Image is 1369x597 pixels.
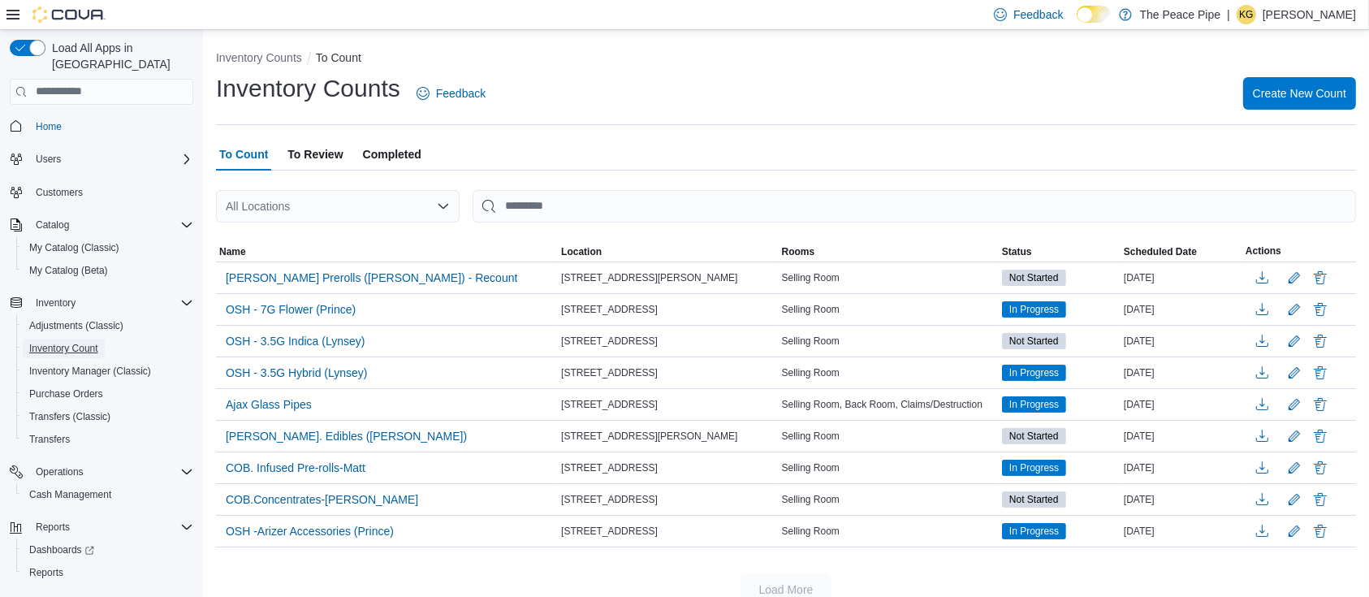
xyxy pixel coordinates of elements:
button: Edit count details [1285,297,1304,322]
div: [DATE] [1121,331,1242,351]
span: Inventory Manager (Classic) [23,361,193,381]
div: [DATE] [1121,521,1242,541]
span: KG [1239,5,1253,24]
span: OSH - 3.5G Indica (Lynsey) [226,333,365,349]
span: Inventory Count [29,342,98,355]
span: OSH - 7G Flower (Prince) [226,301,356,318]
div: Selling Room [779,300,999,319]
button: Delete [1311,458,1330,478]
span: In Progress [1009,461,1059,475]
button: [PERSON_NAME] Prerolls ([PERSON_NAME]) - Recount [219,266,524,290]
a: Inventory Manager (Classic) [23,361,158,381]
span: To Count [219,138,268,171]
a: Dashboards [23,540,101,560]
span: Not Started [1002,333,1066,349]
span: Inventory [29,293,193,313]
input: This is a search bar. After typing your query, hit enter to filter the results lower in the page. [473,190,1356,223]
span: In Progress [1009,524,1059,539]
button: OSH -Arizer Accessories (Prince) [219,519,400,543]
button: Delete [1311,363,1330,383]
span: [STREET_ADDRESS] [561,525,658,538]
a: Inventory Count [23,339,105,358]
span: In Progress [1002,396,1066,413]
span: [STREET_ADDRESS][PERSON_NAME] [561,430,737,443]
span: Inventory [36,296,76,309]
nav: An example of EuiBreadcrumbs [216,50,1356,69]
span: Inventory Count [23,339,193,358]
button: Inventory Manager (Classic) [16,360,200,383]
button: Scheduled Date [1121,242,1242,262]
button: Inventory Count [16,337,200,360]
h1: Inventory Counts [216,72,400,105]
button: To Count [316,51,361,64]
span: Transfers [23,430,193,449]
button: OSH - 7G Flower (Prince) [219,297,362,322]
span: Home [36,120,62,133]
a: Reports [23,563,70,582]
span: Transfers (Classic) [29,410,110,423]
span: My Catalog (Beta) [29,264,108,277]
p: The Peace Pipe [1140,5,1221,24]
button: Rooms [779,242,999,262]
button: Home [3,115,200,138]
span: Location [561,245,602,258]
button: [PERSON_NAME]. Edibles ([PERSON_NAME]) [219,424,473,448]
button: Inventory [3,292,200,314]
button: Operations [29,462,90,482]
span: Status [1002,245,1032,258]
span: Name [219,245,246,258]
button: Delete [1311,395,1330,414]
span: In Progress [1002,301,1066,318]
div: Khushi Gajeeban [1237,5,1256,24]
span: My Catalog (Beta) [23,261,193,280]
span: Cash Management [29,488,111,501]
button: COB. Infused Pre-rolls-Matt [219,456,372,480]
span: Adjustments (Classic) [23,316,193,335]
span: Cash Management [23,485,193,504]
span: Rooms [782,245,815,258]
button: Edit count details [1285,329,1304,353]
span: COB.Concentrates-[PERSON_NAME] [226,491,418,508]
span: Scheduled Date [1124,245,1197,258]
div: [DATE] [1121,395,1242,414]
span: [PERSON_NAME] Prerolls ([PERSON_NAME]) - Recount [226,270,517,286]
div: [DATE] [1121,363,1242,383]
button: Edit count details [1285,519,1304,543]
div: Selling Room [779,268,999,288]
input: Dark Mode [1077,6,1111,23]
span: [STREET_ADDRESS] [561,461,658,474]
span: Home [29,116,193,136]
button: Reports [16,561,200,584]
button: Operations [3,461,200,483]
a: Dashboards [16,539,200,561]
span: Load All Apps in [GEOGRAPHIC_DATA] [45,40,193,72]
button: Customers [3,180,200,204]
div: [DATE] [1121,300,1242,319]
span: Feedback [1013,6,1063,23]
span: Reports [23,563,193,582]
span: [STREET_ADDRESS] [561,493,658,506]
button: Reports [3,516,200,539]
span: Not Started [1009,492,1059,507]
div: Selling Room [779,363,999,383]
div: [DATE] [1121,490,1242,509]
span: Adjustments (Classic) [29,319,123,332]
div: [DATE] [1121,268,1242,288]
button: Adjustments (Classic) [16,314,200,337]
button: Users [29,149,67,169]
span: Inventory Manager (Classic) [29,365,151,378]
button: My Catalog (Beta) [16,259,200,282]
span: [STREET_ADDRESS] [561,303,658,316]
button: Edit count details [1285,424,1304,448]
button: Name [216,242,558,262]
button: Edit count details [1285,392,1304,417]
img: Cova [32,6,106,23]
span: Users [36,153,61,166]
div: [DATE] [1121,426,1242,446]
button: Catalog [3,214,200,236]
span: Customers [36,186,83,199]
span: My Catalog (Classic) [23,238,193,257]
span: Completed [363,138,421,171]
button: Location [558,242,778,262]
span: In Progress [1009,302,1059,317]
